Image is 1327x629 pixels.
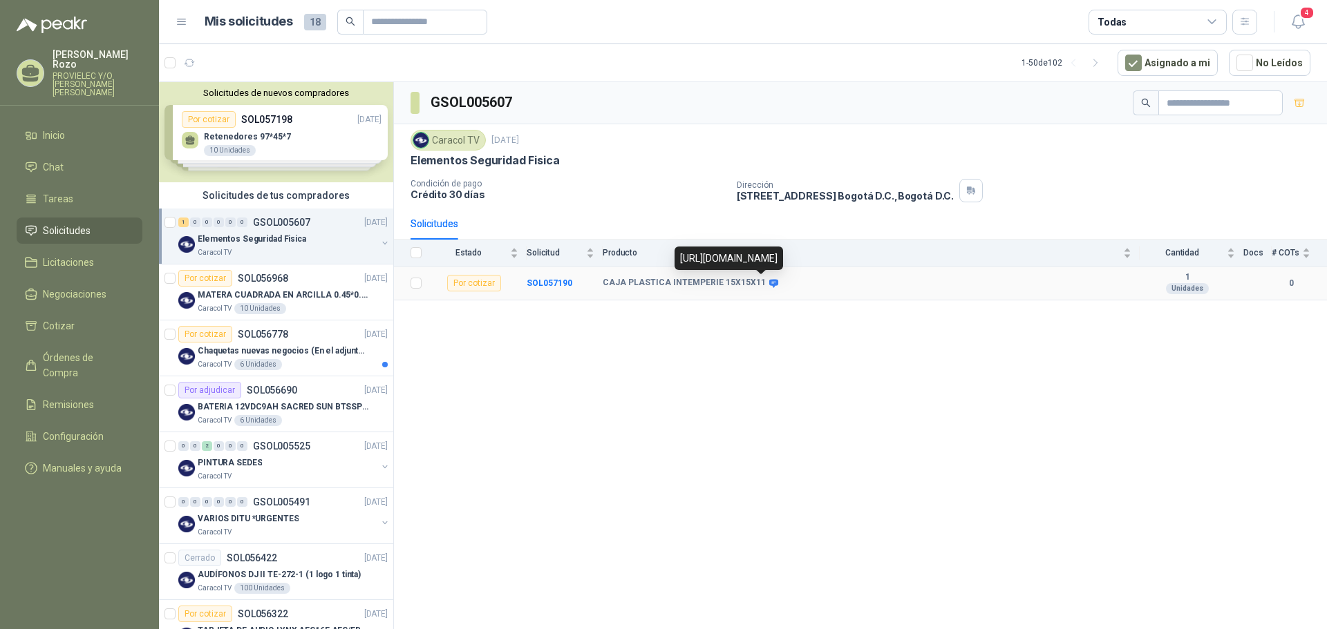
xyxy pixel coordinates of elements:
div: 6 Unidades [234,359,282,370]
p: Elementos Seguridad Fisica [198,233,306,246]
span: Solicitud [527,248,583,258]
p: Chaquetas nuevas negocios (En el adjunto mas informacion) [198,345,370,358]
img: Company Logo [178,460,195,476]
th: Solicitud [527,240,603,267]
h1: Mis solicitudes [205,12,293,32]
a: Manuales y ayuda [17,455,142,481]
span: Solicitudes [43,223,91,238]
img: Company Logo [178,572,195,588]
div: Por cotizar [178,270,232,287]
span: Manuales y ayuda [43,461,122,476]
a: Chat [17,154,142,180]
p: [DATE] [364,272,388,285]
b: SOL057190 [527,278,572,288]
a: 0 0 0 0 0 0 GSOL005491[DATE] Company LogoVARIOS DITU *URGENTESCaracol TV [178,494,390,538]
div: 0 [178,497,189,507]
div: 0 [225,497,236,507]
p: SOL056422 [227,553,277,563]
p: Caracol TV [198,303,232,314]
span: Órdenes de Compra [43,350,129,380]
div: Cerrado [178,550,221,566]
img: Logo peakr [17,17,87,33]
p: Caracol TV [198,359,232,370]
p: [DATE] [364,328,388,341]
div: Por cotizar [447,275,501,291]
div: 0 [190,441,200,451]
th: Estado [430,240,527,267]
span: 4 [1299,6,1315,19]
a: Cotizar [17,313,142,339]
a: Por adjudicarSOL056690[DATE] Company LogoBATERIA 12VDC9AH SACRED SUN BTSSP12-9HRCaracol TV6 Unidades [159,376,393,432]
div: 100 Unidades [234,583,290,594]
button: Asignado a mi [1118,50,1218,76]
p: Caracol TV [198,583,232,594]
a: Tareas [17,186,142,212]
div: 6 Unidades [234,415,282,426]
b: 0 [1272,277,1310,290]
p: [STREET_ADDRESS] Bogotá D.C. , Bogotá D.C. [737,190,954,202]
span: Tareas [43,191,73,206]
a: Licitaciones [17,249,142,275]
p: GSOL005491 [253,497,310,507]
button: Solicitudes de nuevos compradores [164,88,388,98]
span: Producto [603,248,1120,258]
div: [URL][DOMAIN_NAME] [675,246,783,270]
p: PROVIELEC Y/O [PERSON_NAME] [PERSON_NAME] [53,72,142,97]
div: Por adjudicar [178,382,241,398]
div: Solicitudes de tus compradores [159,182,393,209]
p: Caracol TV [198,471,232,482]
a: Negociaciones [17,281,142,307]
span: Configuración [43,429,104,444]
span: Inicio [43,128,65,143]
div: 1 [178,217,189,227]
span: Estado [430,248,507,258]
a: Órdenes de Compra [17,345,142,386]
p: [DATE] [491,134,519,147]
img: Company Logo [413,133,429,148]
div: 0 [225,217,236,227]
div: Por cotizar [178,606,232,622]
span: Cantidad [1140,248,1224,258]
div: 10 Unidades [234,303,286,314]
div: Solicitudes de nuevos compradoresPor cotizarSOL057198[DATE] Retenedores 97*45*710 UnidadesPor cot... [159,82,393,182]
p: GSOL005525 [253,441,310,451]
a: Inicio [17,122,142,148]
p: [DATE] [364,384,388,397]
span: Negociaciones [43,287,106,302]
div: Unidades [1166,283,1209,294]
div: Todas [1098,14,1127,30]
img: Company Logo [178,292,195,309]
p: Caracol TV [198,415,232,426]
div: Por cotizar [178,326,232,342]
p: SOL056322 [238,609,288,619]
div: 0 [190,497,200,507]
th: Producto [603,240,1140,267]
span: Licitaciones [43,255,94,270]
div: 0 [237,217,247,227]
th: Cantidad [1140,240,1243,267]
p: GSOL005607 [253,217,310,227]
th: # COTs [1272,240,1327,267]
p: Crédito 30 días [411,188,726,200]
div: Solicitudes [411,216,458,231]
a: CerradoSOL056422[DATE] Company LogoAUDÍFONOS DJ II TE-272-1 (1 logo 1 tinta)Caracol TV100 Unidades [159,544,393,600]
p: PINTURA SEDES [198,456,262,470]
a: Por cotizarSOL056968[DATE] Company LogoMATERA CUADRADA EN ARCILLA 0.45*0.45*0.40Caracol TV10 Unid... [159,264,393,320]
img: Company Logo [178,348,195,365]
p: Caracol TV [198,527,232,538]
img: Company Logo [178,236,195,253]
p: VARIOS DITU *URGENTES [198,512,299,525]
p: AUDÍFONOS DJ II TE-272-1 (1 logo 1 tinta) [198,568,361,581]
div: 0 [202,497,212,507]
a: Configuración [17,423,142,449]
p: [DATE] [364,552,388,565]
div: 0 [214,217,224,227]
span: # COTs [1272,248,1299,258]
div: 0 [225,441,236,451]
img: Company Logo [178,404,195,420]
p: [DATE] [364,608,388,621]
div: 0 [202,217,212,227]
span: 18 [304,14,326,30]
a: Por cotizarSOL056778[DATE] Company LogoChaquetas nuevas negocios (En el adjunto mas informacion)C... [159,320,393,376]
img: Company Logo [178,516,195,532]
